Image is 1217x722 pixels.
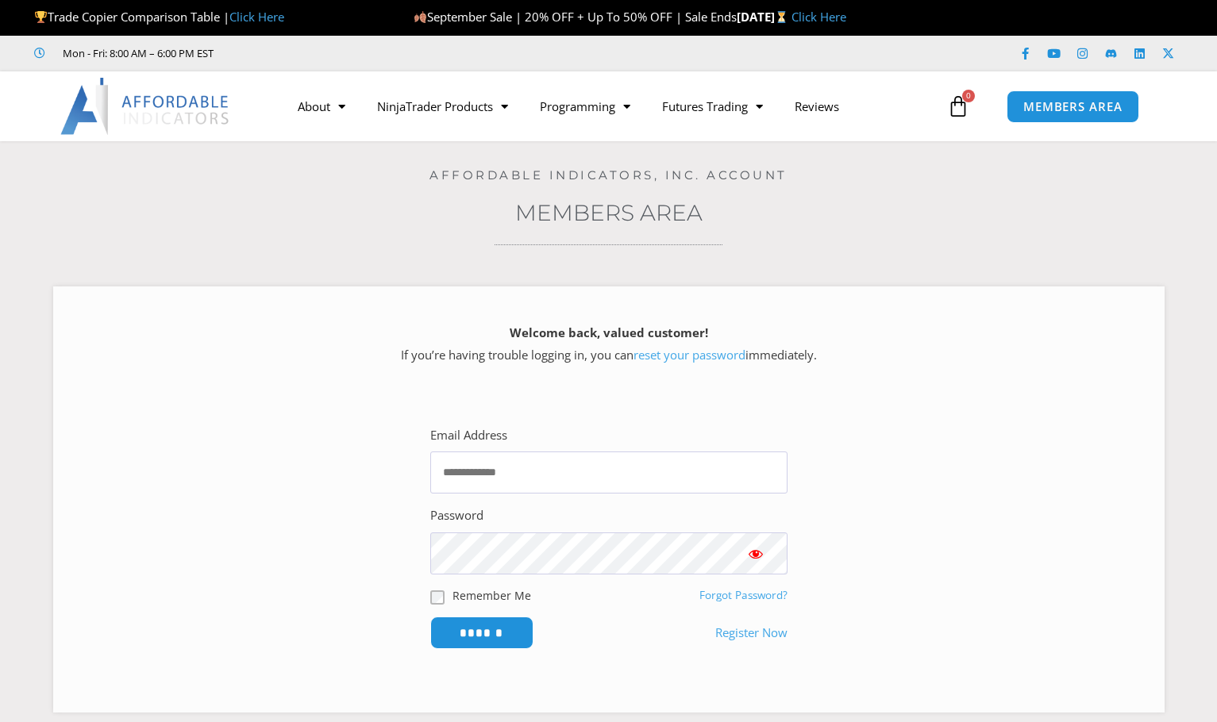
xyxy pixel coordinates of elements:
[60,78,231,135] img: LogoAI | Affordable Indicators – NinjaTrader
[34,9,284,25] span: Trade Copier Comparison Table |
[81,322,1137,367] p: If you’re having trouble logging in, you can immediately.
[282,88,944,125] nav: Menu
[414,11,426,23] img: 🍂
[737,9,791,25] strong: [DATE]
[724,532,788,574] button: Show password
[510,325,708,340] strong: Welcome back, valued customer!
[430,424,507,447] label: Email Address
[923,83,993,129] a: 0
[236,45,474,61] iframe: Customer reviews powered by Trustpilot
[1007,90,1139,123] a: MEMBERS AREA
[699,588,788,602] a: Forgot Password?
[524,88,646,125] a: Programming
[361,88,524,125] a: NinjaTrader Products
[515,199,703,226] a: Members Area
[430,505,483,527] label: Password
[715,622,788,644] a: Register Now
[229,9,284,25] a: Click Here
[1023,101,1123,113] span: MEMBERS AREA
[282,88,361,125] a: About
[776,11,788,23] img: ⏳
[414,9,737,25] span: September Sale | 20% OFF + Up To 50% OFF | Sale Ends
[962,90,975,102] span: 0
[791,9,846,25] a: Click Here
[429,167,788,182] a: Affordable Indicators, Inc. Account
[779,88,855,125] a: Reviews
[59,44,214,63] span: Mon - Fri: 8:00 AM – 6:00 PM EST
[634,347,745,363] a: reset your password
[453,587,531,604] label: Remember Me
[646,88,779,125] a: Futures Trading
[35,11,47,23] img: 🏆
